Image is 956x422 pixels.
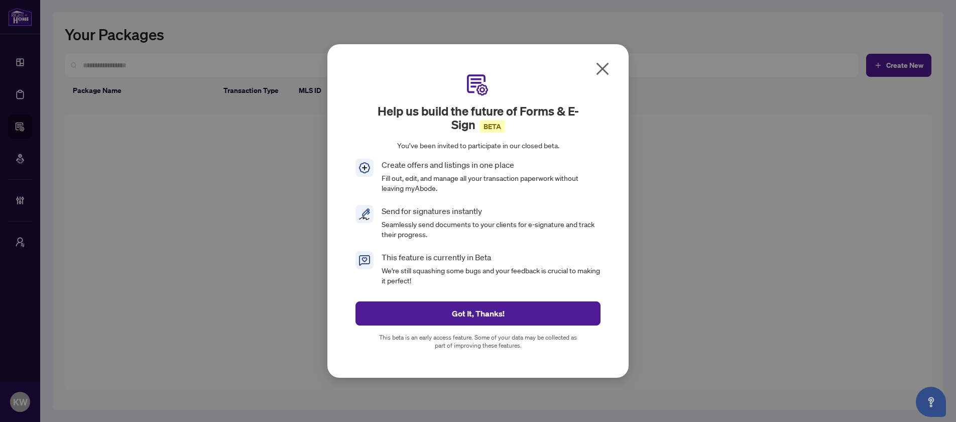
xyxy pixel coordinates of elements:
[594,61,611,77] span: close
[382,265,601,285] div: We're still squashing some bugs and your feedback is crucial to making it perfect!
[916,387,946,417] button: Open asap
[382,173,601,193] div: Fill out, edit, and manage all your transaction paperwork without leaving myAbode.
[382,205,601,217] div: Send for signatures instantly
[452,305,505,322] span: Got It, Thanks!
[480,120,505,133] span: BETA
[378,334,578,350] div: This beta is an early access feature. Some of your data may be collected as part of improving the...
[355,104,601,132] div: Help us build the future of Forms & E-Sign
[355,301,601,326] button: Got It, Thanks!
[382,219,601,239] div: Seamlessly send documents to your clients for e-signature and track their progress.
[382,251,601,263] div: This feature is currently in Beta
[355,140,601,151] div: You’ve been invited to participate in our closed beta.
[382,159,601,171] div: Create offers and listings in one place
